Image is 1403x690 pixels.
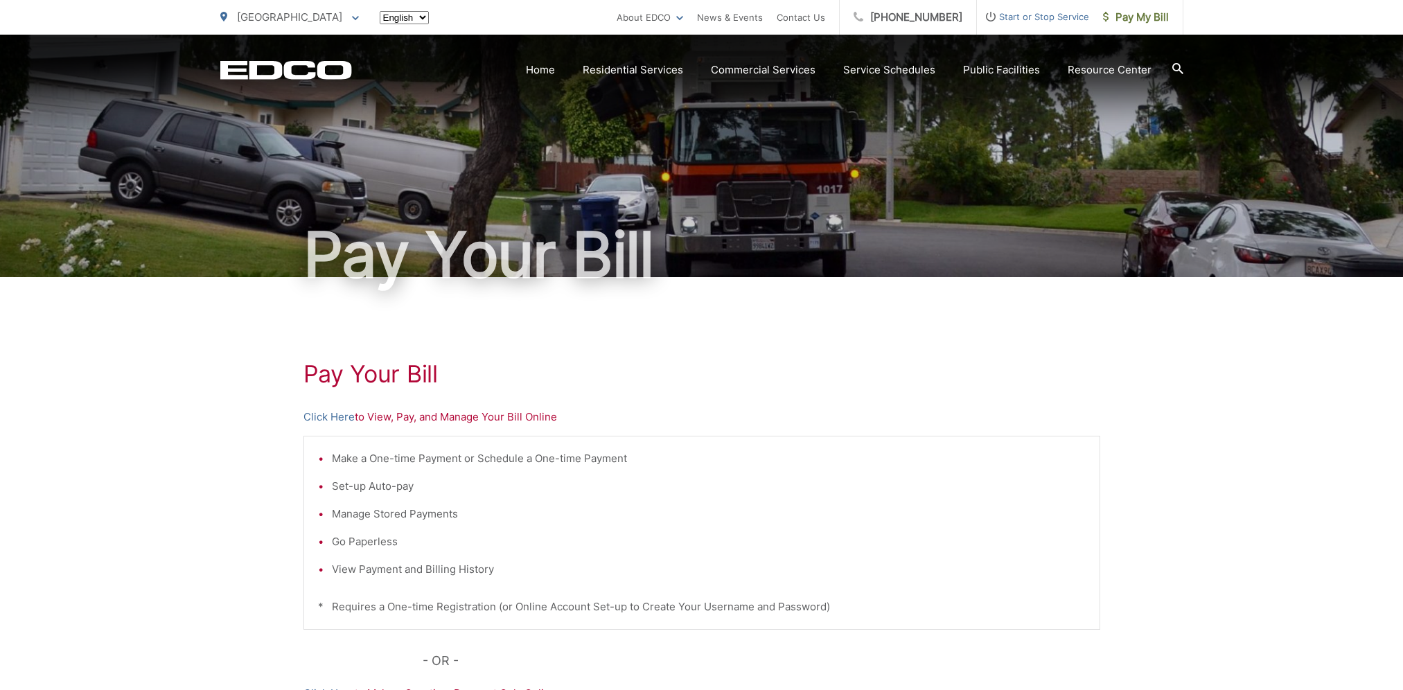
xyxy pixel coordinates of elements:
[303,409,355,425] a: Click Here
[332,450,1086,467] li: Make a One-time Payment or Schedule a One-time Payment
[318,599,1086,615] p: * Requires a One-time Registration (or Online Account Set-up to Create Your Username and Password)
[1068,62,1151,78] a: Resource Center
[697,9,763,26] a: News & Events
[963,62,1040,78] a: Public Facilities
[303,409,1100,425] p: to View, Pay, and Manage Your Bill Online
[423,651,1100,671] p: - OR -
[332,506,1086,522] li: Manage Stored Payments
[303,360,1100,388] h1: Pay Your Bill
[617,9,683,26] a: About EDCO
[332,561,1086,578] li: View Payment and Billing History
[711,62,815,78] a: Commercial Services
[526,62,555,78] a: Home
[220,60,352,80] a: EDCD logo. Return to the homepage.
[777,9,825,26] a: Contact Us
[583,62,683,78] a: Residential Services
[843,62,935,78] a: Service Schedules
[1103,9,1169,26] span: Pay My Bill
[332,533,1086,550] li: Go Paperless
[380,11,429,24] select: Select a language
[220,220,1183,290] h1: Pay Your Bill
[237,10,342,24] span: [GEOGRAPHIC_DATA]
[332,478,1086,495] li: Set-up Auto-pay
